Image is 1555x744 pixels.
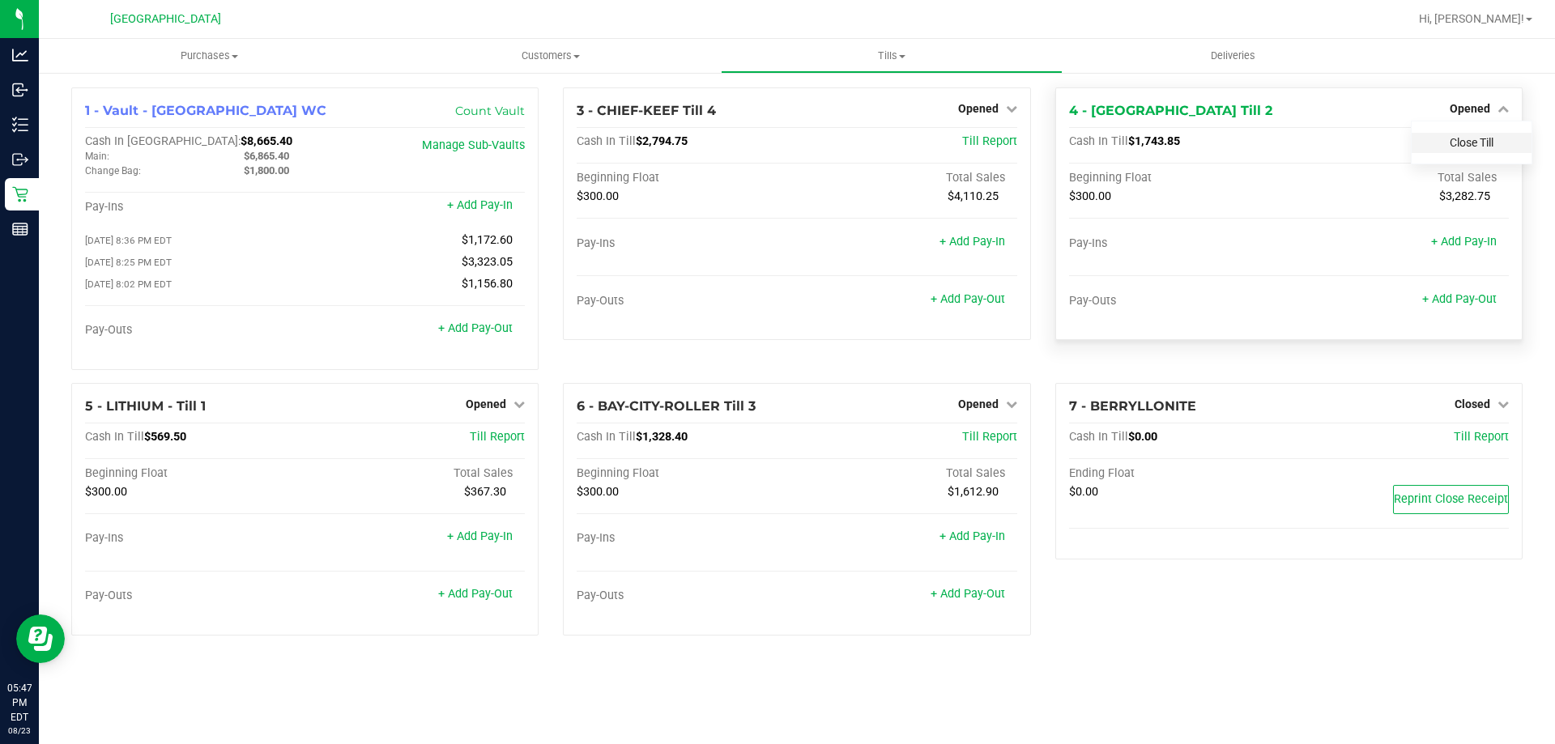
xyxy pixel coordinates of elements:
iframe: Resource center [16,614,65,663]
a: Till Report [1454,430,1509,444]
a: Tills [721,39,1062,73]
span: 3 - CHIEF-KEEF Till 4 [577,103,716,118]
div: Total Sales [797,171,1017,185]
div: Total Sales [1289,171,1509,185]
span: Cash In [GEOGRAPHIC_DATA]: [85,134,241,148]
span: $300.00 [577,189,619,203]
span: Opened [958,102,999,115]
span: $3,282.75 [1439,189,1490,203]
a: + Add Pay-In [939,235,1005,249]
span: $300.00 [85,485,127,499]
span: Opened [466,398,506,410]
div: Ending Float [1069,466,1289,481]
span: 4 - [GEOGRAPHIC_DATA] Till 2 [1069,103,1272,118]
a: + Add Pay-Out [438,587,513,601]
div: Beginning Float [1069,171,1289,185]
div: Beginning Float [85,466,305,481]
div: Pay-Ins [1069,236,1289,251]
span: Opened [958,398,999,410]
div: Pay-Ins [85,531,305,546]
a: Manage Sub-Vaults [422,138,525,152]
inline-svg: Reports [12,221,28,237]
span: $1,156.80 [462,277,513,291]
span: Tills [722,49,1061,63]
div: Pay-Outs [85,589,305,603]
inline-svg: Inbound [12,82,28,98]
span: $1,172.60 [462,233,513,247]
a: + Add Pay-Out [1422,292,1497,306]
span: Deliveries [1189,49,1277,63]
a: + Add Pay-Out [438,321,513,335]
inline-svg: Retail [12,186,28,202]
span: Cash In Till [577,430,636,444]
span: Cash In Till [1069,430,1128,444]
inline-svg: Outbound [12,151,28,168]
span: $1,743.85 [1128,134,1180,148]
div: Pay-Outs [577,294,797,308]
button: Reprint Close Receipt [1393,485,1509,514]
span: $569.50 [144,430,186,444]
span: 1 - Vault - [GEOGRAPHIC_DATA] WC [85,103,326,118]
span: $1,612.90 [948,485,999,499]
a: Count Vault [455,104,525,118]
a: + Add Pay-Out [931,587,1005,601]
a: + Add Pay-In [1431,235,1497,249]
span: Main: [85,151,109,162]
span: 7 - BERRYLLONITE [1069,398,1196,414]
span: [DATE] 8:25 PM EDT [85,257,172,268]
a: Till Report [962,134,1017,148]
inline-svg: Analytics [12,47,28,63]
div: Beginning Float [577,171,797,185]
span: [DATE] 8:02 PM EDT [85,278,172,290]
div: Total Sales [797,466,1017,481]
span: Cash In Till [1069,134,1128,148]
span: $300.00 [1069,189,1111,203]
inline-svg: Inventory [12,117,28,133]
span: Customers [381,49,720,63]
span: $0.00 [1128,430,1157,444]
a: Till Report [470,430,525,444]
a: + Add Pay-Out [931,292,1005,306]
span: $1,328.40 [636,430,688,444]
a: Deliveries [1063,39,1404,73]
span: Opened [1450,102,1490,115]
span: $4,110.25 [948,189,999,203]
span: $1,800.00 [244,164,289,176]
a: Customers [380,39,721,73]
a: + Add Pay-In [939,529,1005,543]
a: Till Report [962,430,1017,444]
span: $367.30 [464,485,506,499]
div: Pay-Ins [577,236,797,251]
p: 05:47 PM EDT [7,681,32,725]
span: $3,323.05 [462,255,513,269]
span: $8,665.40 [241,134,292,148]
span: Cash In Till [85,430,144,444]
span: 6 - BAY-CITY-ROLLER Till 3 [577,398,756,414]
div: Pay-Ins [577,531,797,546]
div: Pay-Outs [1069,294,1289,308]
span: Closed [1455,398,1490,410]
span: [GEOGRAPHIC_DATA] [110,12,221,26]
span: $300.00 [577,485,619,499]
span: $0.00 [1069,485,1098,499]
span: $2,794.75 [636,134,688,148]
div: Pay-Outs [577,589,797,603]
div: Beginning Float [577,466,797,481]
span: Purchases [39,49,380,63]
div: Pay-Ins [85,200,305,215]
div: Pay-Outs [85,323,305,338]
a: Close Till [1450,136,1493,149]
span: Reprint Close Receipt [1394,492,1508,506]
div: Total Sales [305,466,526,481]
span: $6,865.40 [244,150,289,162]
span: Cash In Till [577,134,636,148]
p: 08/23 [7,725,32,737]
a: + Add Pay-In [447,198,513,212]
span: 5 - LITHIUM - Till 1 [85,398,206,414]
span: [DATE] 8:36 PM EDT [85,235,172,246]
a: + Add Pay-In [447,529,513,543]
